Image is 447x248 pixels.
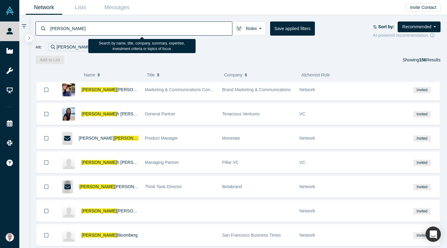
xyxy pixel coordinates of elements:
span: Product Manager [145,136,178,141]
a: [PERSON_NAME]h [PERSON_NAME] [82,111,156,116]
span: [PERSON_NAME] [82,87,117,92]
div: AI-powered recommendation [373,32,441,39]
span: [PERSON_NAME] [117,87,152,92]
span: h [PERSON_NAME] [117,111,156,116]
div: [PERSON_NAME] [48,43,99,51]
button: Bookmark [37,225,56,246]
a: [PERSON_NAME][PERSON_NAME] [79,184,150,189]
img: Sarah Hodges's Profile Image [62,156,75,169]
span: [PERSON_NAME] [82,233,117,238]
button: Bookmark [37,176,56,197]
button: Bookmark [37,152,56,173]
span: [PERSON_NAME] [115,184,150,189]
span: Marketing & Communications Consultant [145,87,223,92]
button: Bookmark [37,200,56,222]
span: Invited [413,87,430,93]
span: VC [300,160,305,165]
span: [PERSON_NAME] [82,160,117,165]
button: Bookmark [37,128,56,149]
button: Invite Contact [406,3,441,12]
span: h [PERSON_NAME] [117,160,156,165]
span: Invited [413,208,430,215]
span: Think Tank Director [145,184,182,189]
span: Alchemist Role [301,72,330,77]
span: Network [300,87,315,92]
button: Save applied filters [270,21,315,36]
div: Showing [403,56,441,64]
span: [PERSON_NAME] [114,136,149,141]
a: Network [26,0,62,15]
input: Search by name, title, company, summary, expertise, investment criteria or topics of focus [50,21,232,36]
span: Network [300,208,315,213]
img: Vetri Venthan Elango's Account [6,233,14,242]
span: Managing Partner [145,160,179,165]
span: Network [300,184,315,189]
a: [PERSON_NAME][PERSON_NAME] [79,136,155,141]
img: Sarahjane Sacchetti's Profile Image [62,83,75,96]
span: [PERSON_NAME] [117,208,152,213]
button: Bookmark [37,79,56,100]
img: Sara Moore's Profile Image [62,205,75,218]
a: [PERSON_NAME][PERSON_NAME] [82,87,152,92]
button: Roles [232,21,266,36]
span: All: [36,44,42,50]
span: Title [147,68,155,81]
span: [PERSON_NAME] [82,111,117,116]
strong: Sort by: [378,24,395,29]
img: Sara Bloomberg's Profile Image [62,229,75,242]
span: Brand Marketing & Communications [222,87,291,92]
strong: 156 [419,57,426,62]
button: Bookmark [37,103,56,125]
a: [PERSON_NAME]h [PERSON_NAME] [82,160,156,165]
button: Name [84,68,140,81]
span: Name [84,68,95,81]
img: Alchemist Vault Logo [6,6,14,15]
span: Tenacious Ventures [222,111,260,116]
a: [PERSON_NAME]Bloomberg [82,233,138,238]
span: Invited [413,160,430,166]
span: Invited [413,184,430,190]
span: Network [300,233,315,238]
span: Monetate [222,136,240,141]
span: [PERSON_NAME] [79,136,114,141]
button: Add to List [36,56,64,64]
span: Bloomberg [117,233,138,238]
span: Betabrand [222,184,242,189]
span: Pillar VC [222,160,239,165]
button: Remove Filter [92,44,96,51]
span: VC [300,111,305,116]
span: [PERSON_NAME] [82,208,117,213]
span: Network [300,136,315,141]
span: San Francisco Business Times [222,233,281,238]
a: Messages [99,0,135,15]
img: Sarah Nolet's Profile Image [62,108,75,121]
a: [PERSON_NAME][PERSON_NAME] [82,208,152,213]
span: Invited [413,135,430,142]
span: Invited [413,232,430,239]
span: Results [419,57,441,62]
button: Company [224,68,295,81]
button: Recommended [398,21,441,32]
span: Company [224,68,243,81]
span: [PERSON_NAME] [79,184,115,189]
span: General Partner [145,111,176,116]
a: Lists [62,0,99,15]
button: Title [147,68,218,81]
span: Invited [413,111,430,118]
